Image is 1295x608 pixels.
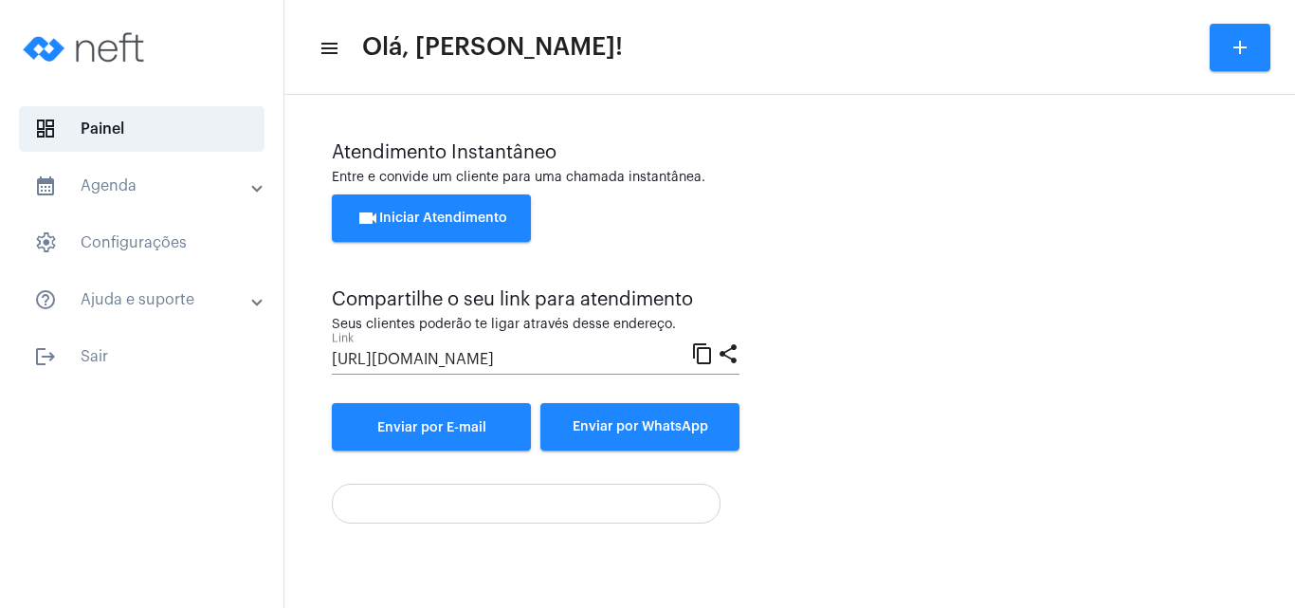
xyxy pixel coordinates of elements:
[691,341,714,364] mat-icon: content_copy
[356,212,507,225] span: Iniciar Atendimento
[332,289,739,310] div: Compartilhe o seu link para atendimento
[11,277,283,322] mat-expansion-panel-header: sidenav iconAjuda e suporte
[362,32,623,63] span: Olá, [PERSON_NAME]!
[1229,36,1251,59] mat-icon: add
[540,403,739,451] button: Enviar por WhatsApp
[19,106,264,152] span: Painel
[34,231,57,254] span: sidenav icon
[19,220,264,266] span: Configurações
[34,175,57,197] mat-icon: sidenav icon
[15,9,157,85] img: logo-neft-novo-2.png
[34,345,57,368] mat-icon: sidenav icon
[34,175,253,197] mat-panel-title: Agenda
[319,37,337,60] mat-icon: sidenav icon
[717,341,739,364] mat-icon: share
[11,163,283,209] mat-expansion-panel-header: sidenav iconAgenda
[34,288,253,311] mat-panel-title: Ajuda e suporte
[34,288,57,311] mat-icon: sidenav icon
[377,421,486,434] span: Enviar por E-mail
[34,118,57,140] span: sidenav icon
[332,142,1248,163] div: Atendimento Instantâneo
[19,334,264,379] span: Sair
[332,318,739,332] div: Seus clientes poderão te ligar através desse endereço.
[332,194,531,242] button: Iniciar Atendimento
[573,420,708,433] span: Enviar por WhatsApp
[356,207,379,230] mat-icon: videocam
[332,171,1248,185] div: Entre e convide um cliente para uma chamada instantânea.
[332,403,531,451] a: Enviar por E-mail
